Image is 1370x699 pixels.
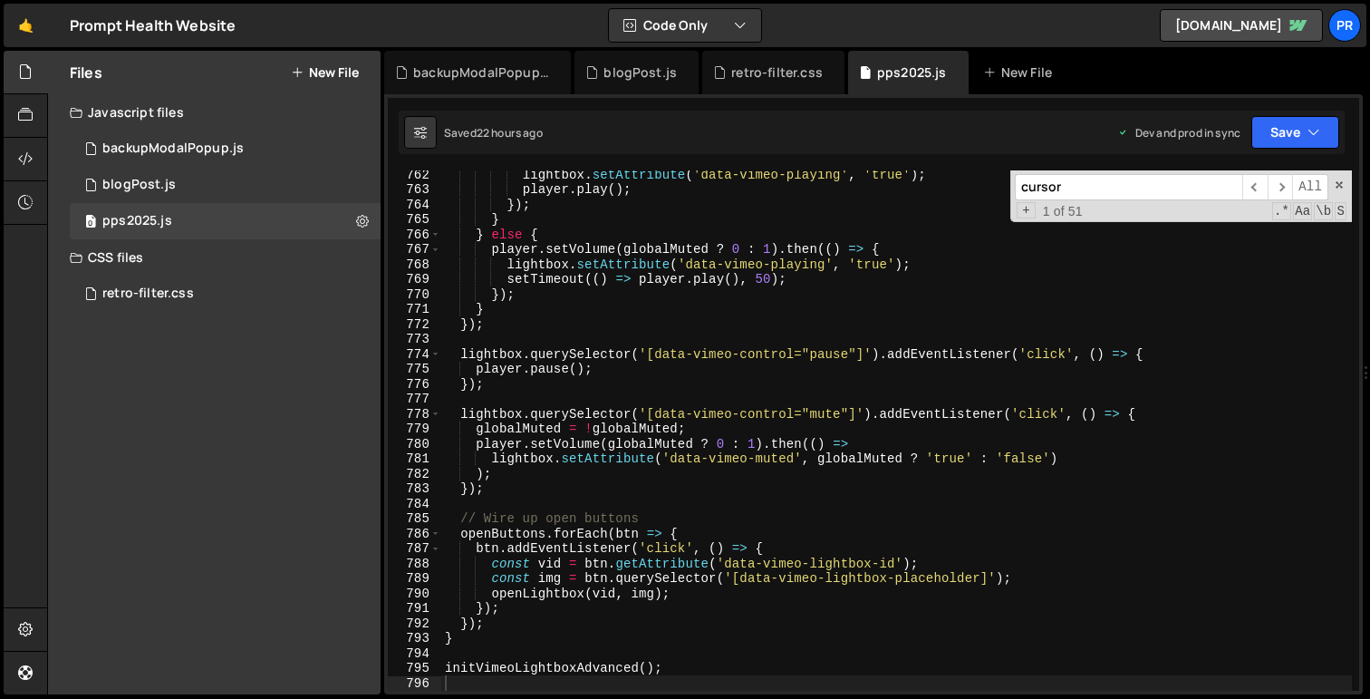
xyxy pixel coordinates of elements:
div: 793 [388,631,441,646]
span: CaseSensitive Search [1293,202,1312,220]
div: 762 [388,168,441,183]
span: Whole Word Search [1314,202,1333,220]
div: 764 [388,198,441,213]
div: Dev and prod in sync [1117,125,1240,141]
span: 1 of 51 [1036,204,1090,219]
div: 778 [388,407,441,422]
a: [DOMAIN_NAME] [1160,9,1323,42]
div: 783 [388,481,441,497]
div: CSS files [48,239,381,276]
h2: Files [70,63,102,83]
div: 789 [388,571,441,587]
div: 772 [388,317,441,333]
a: Pr [1328,9,1361,42]
div: 22 hours ago [477,125,543,141]
div: 16625/45860.js [70,131,381,167]
div: pps2025.js [877,63,947,82]
span: Alt-Enter [1292,174,1328,200]
div: 767 [388,242,441,257]
div: 766 [388,228,441,243]
div: 794 [388,646,441,662]
div: 768 [388,257,441,273]
div: backupModalPopup.js [102,141,244,157]
div: 780 [388,437,441,452]
div: Prompt Health Website [70,15,236,36]
div: 786 [388,527,441,542]
input: Search for [1015,174,1242,200]
div: 777 [388,392,441,407]
div: retro-filter.css [731,63,823,82]
div: 16625/45443.css [70,276,381,312]
div: 16625/45859.js [70,167,381,203]
div: 769 [388,272,441,287]
div: 790 [388,587,441,602]
span: 0 [85,216,96,230]
div: Saved [444,125,543,141]
div: 763 [388,182,441,198]
div: 775 [388,362,441,377]
button: Save [1251,116,1339,149]
span: ​ [1242,174,1268,200]
span: Search In Selection [1335,202,1346,220]
span: RegExp Search [1272,202,1291,220]
div: 795 [388,661,441,676]
span: ​ [1268,174,1293,200]
div: 784 [388,497,441,512]
div: 787 [388,541,441,557]
div: blogPost.js [102,177,176,193]
div: 781 [388,451,441,467]
div: 779 [388,422,441,437]
div: 773 [388,332,441,347]
div: pps2025.js [102,213,172,229]
div: 776 [388,377,441,393]
div: blogPost.js [603,63,677,82]
div: 770 [388,287,441,303]
div: 771 [388,302,441,317]
div: 16625/45293.js [70,203,381,239]
div: New File [983,63,1059,82]
div: retro-filter.css [102,286,194,302]
a: 🤙 [4,4,48,47]
div: backupModalPopup.js [413,63,549,82]
div: 782 [388,467,441,482]
span: Toggle Replace mode [1017,202,1036,219]
div: 796 [388,676,441,692]
div: 785 [388,511,441,527]
div: 788 [388,557,441,572]
div: Javascript files [48,94,381,131]
div: 792 [388,616,441,632]
div: 791 [388,601,441,616]
button: Code Only [609,9,761,42]
div: 765 [388,212,441,228]
button: New File [291,65,359,80]
div: 774 [388,347,441,363]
